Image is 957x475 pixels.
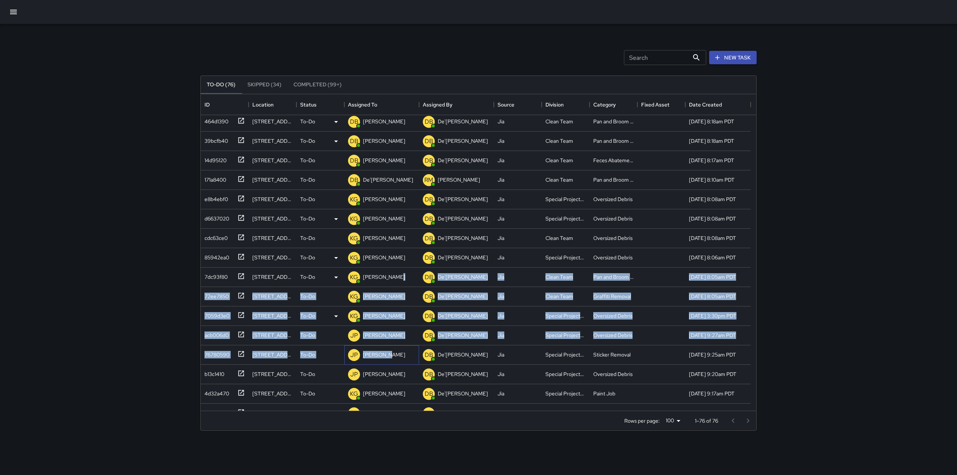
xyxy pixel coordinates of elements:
[425,253,433,262] p: DB
[689,254,736,261] div: 8/22/2025, 8:06am PDT
[498,118,504,125] div: Jia
[438,254,488,261] p: De'[PERSON_NAME]
[300,390,315,397] p: To-Do
[425,370,433,379] p: DB
[350,117,359,126] p: DB
[363,331,405,339] p: [PERSON_NAME]
[593,370,633,378] div: Oversized Debris
[438,157,488,164] p: De'[PERSON_NAME]
[545,409,586,417] div: Special Projects Team
[438,409,488,417] p: De'[PERSON_NAME]
[350,195,358,204] p: KG
[363,157,405,164] p: [PERSON_NAME]
[252,234,293,242] div: 701 Montgomery Street
[624,417,660,425] p: Rows per page:
[300,195,315,203] p: To-Do
[545,195,586,203] div: Special Projects Team
[201,76,241,94] button: To-Do (76)
[201,367,224,378] div: b13c1410
[593,312,633,320] div: Oversized Debris
[498,254,504,261] div: Jia
[252,293,293,300] div: 710 Sansome Street
[201,154,227,164] div: 14d95120
[201,406,230,417] div: 525449b0
[363,176,413,183] p: De'[PERSON_NAME]
[438,273,488,281] p: De'[PERSON_NAME]
[204,94,210,115] div: ID
[201,251,229,261] div: 85942ea0
[593,351,631,358] div: Sticker Removal
[350,370,358,379] p: JP
[438,351,488,358] p: De'[PERSON_NAME]
[498,409,504,417] div: Jia
[252,409,293,417] div: 198 Sacramento Street
[498,273,504,281] div: Jia
[348,94,377,115] div: Assigned To
[300,351,315,358] p: To-Do
[438,176,480,183] p: [PERSON_NAME]
[249,94,296,115] div: Location
[438,293,488,300] p: De'[PERSON_NAME]
[425,409,433,418] p: DB
[438,195,488,203] p: De'[PERSON_NAME]
[689,409,736,417] div: 8/21/2025, 8:27am PDT
[709,51,757,65] button: New Task
[201,387,229,397] div: 4d32a470
[425,351,433,360] p: DB
[363,312,405,320] p: [PERSON_NAME]
[438,331,488,339] p: De'[PERSON_NAME]
[593,215,633,222] div: Oversized Debris
[593,118,634,125] div: Pan and Broom Block Faces
[300,273,315,281] p: To-Do
[350,253,358,262] p: KG
[300,409,315,417] p: To-Do
[296,94,344,115] div: Status
[363,118,405,125] p: [PERSON_NAME]
[350,409,358,418] p: KG
[545,293,573,300] div: Clean Team
[201,212,229,222] div: d6637020
[201,173,226,183] div: 171a8400
[300,215,315,222] p: To-Do
[685,94,751,115] div: Date Created
[425,273,433,282] p: DB
[363,409,405,417] p: [PERSON_NAME]
[201,329,229,339] div: acb006d0
[423,94,452,115] div: Assigned By
[689,157,734,164] div: 8/22/2025, 8:17am PDT
[252,157,293,164] div: 201 Steuart Street
[498,331,504,339] div: Jia
[350,292,358,301] p: KG
[689,331,736,339] div: 8/21/2025, 9:27am PDT
[438,137,488,145] p: De'[PERSON_NAME]
[498,195,504,203] div: Jia
[498,94,514,115] div: Source
[252,370,293,378] div: 600 Market Street
[252,215,293,222] div: 701 Montgomery Street
[252,312,293,320] div: 315 Montgomery Street
[498,234,504,242] div: Jia
[363,215,405,222] p: [PERSON_NAME]
[419,94,494,115] div: Assigned By
[344,94,419,115] div: Assigned To
[300,118,315,125] p: To-Do
[252,176,293,183] div: 447 Battery Street
[593,293,631,300] div: Graffiti Removal
[252,195,293,203] div: 1 Columbus Avenue
[350,234,358,243] p: KG
[350,312,358,321] p: KG
[637,94,685,115] div: Fixed Asset
[593,273,634,281] div: Pan and Broom Block Faces
[438,118,488,125] p: De'[PERSON_NAME]
[545,234,573,242] div: Clean Team
[545,137,573,145] div: Clean Team
[593,254,633,261] div: Oversized Debris
[425,215,433,223] p: DB
[363,390,405,397] p: [PERSON_NAME]
[300,176,315,183] p: To-Do
[593,409,631,417] div: Sticker Removal
[498,215,504,222] div: Jia
[425,292,433,301] p: DB
[363,195,405,203] p: [PERSON_NAME]
[252,390,293,397] div: 2 Trinity Place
